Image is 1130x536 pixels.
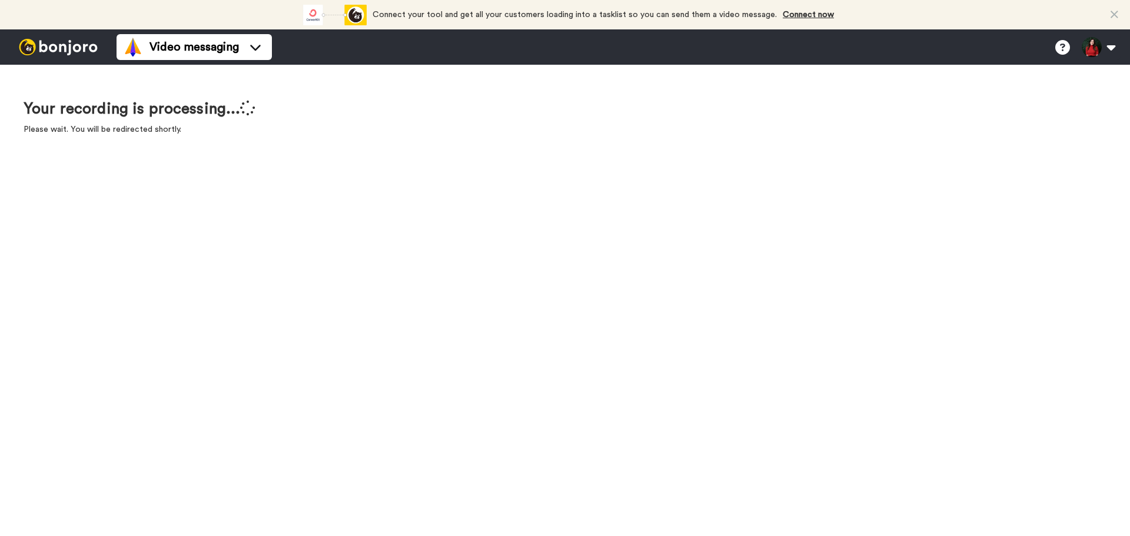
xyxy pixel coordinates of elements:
span: Video messaging [149,39,239,55]
p: Please wait. You will be redirected shortly. [24,124,255,135]
a: Connect now [783,11,834,19]
img: bj-logo-header-white.svg [14,39,102,55]
div: animation [302,5,367,25]
span: Connect your tool and get all your customers loading into a tasklist so you can send them a video... [373,11,777,19]
img: vm-color.svg [124,38,142,56]
h1: Your recording is processing... [24,100,255,118]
